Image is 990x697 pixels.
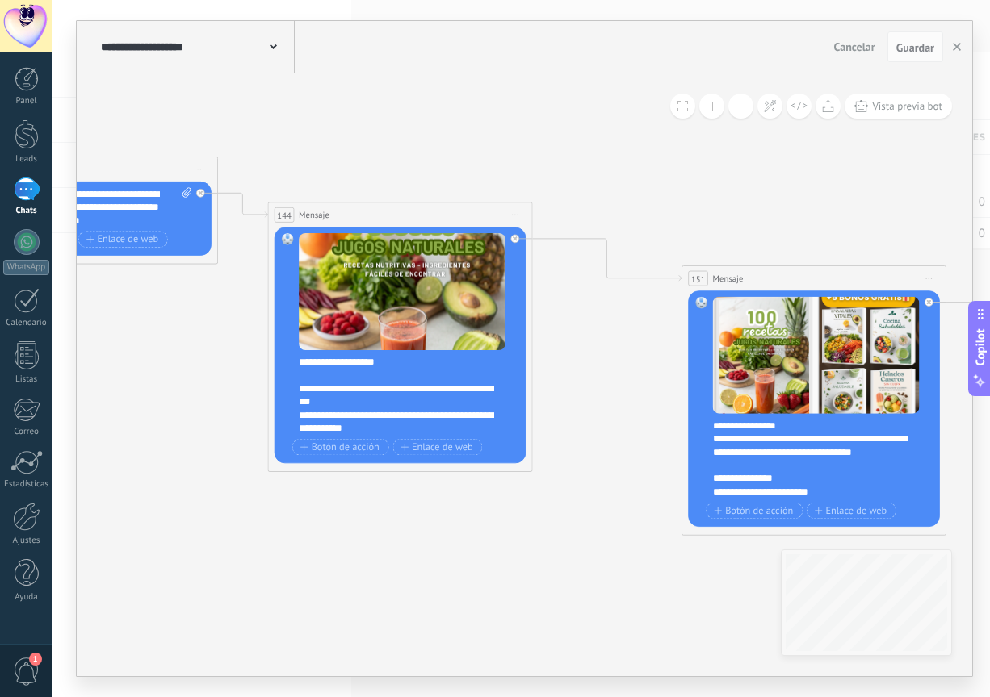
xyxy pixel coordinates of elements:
[3,154,50,165] div: Leads
[834,40,875,54] span: Cancelar
[3,260,49,275] div: WhatsApp
[299,209,329,222] span: Mensaje
[3,479,50,490] div: Estadísticas
[872,99,942,113] span: Vista previa bot
[78,231,168,248] button: Enlace de web
[828,35,882,59] button: Cancelar
[277,210,291,221] span: 144
[3,318,50,328] div: Calendario
[292,439,388,456] button: Botón de acción
[3,427,50,437] div: Correo
[691,273,705,285] span: 151
[807,503,896,520] button: Enlace de web
[714,505,793,515] span: Botón de acción
[401,442,473,453] span: Enlace de web
[3,592,50,603] div: Ayuda
[972,329,988,366] span: Copilot
[896,42,934,53] span: Guardar
[86,234,159,244] span: Enlace de web
[299,233,505,350] img: a0ff799e-1b05-4a01-a5fa-66b45c2a618c
[392,439,482,456] button: Enlace de web
[3,96,50,106] div: Panel
[713,297,920,414] img: bacd2274-e2a1-4197-aa9f-6d936a3d5127
[887,31,943,62] button: Guardar
[3,536,50,546] div: Ajustes
[706,503,802,520] button: Botón de acción
[815,505,887,515] span: Enlace de web
[845,94,952,119] button: Vista previa bot
[300,442,380,453] span: Botón de acción
[3,206,50,216] div: Chats
[713,272,744,285] span: Mensaje
[29,653,42,666] span: 1
[3,374,50,385] div: Listas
